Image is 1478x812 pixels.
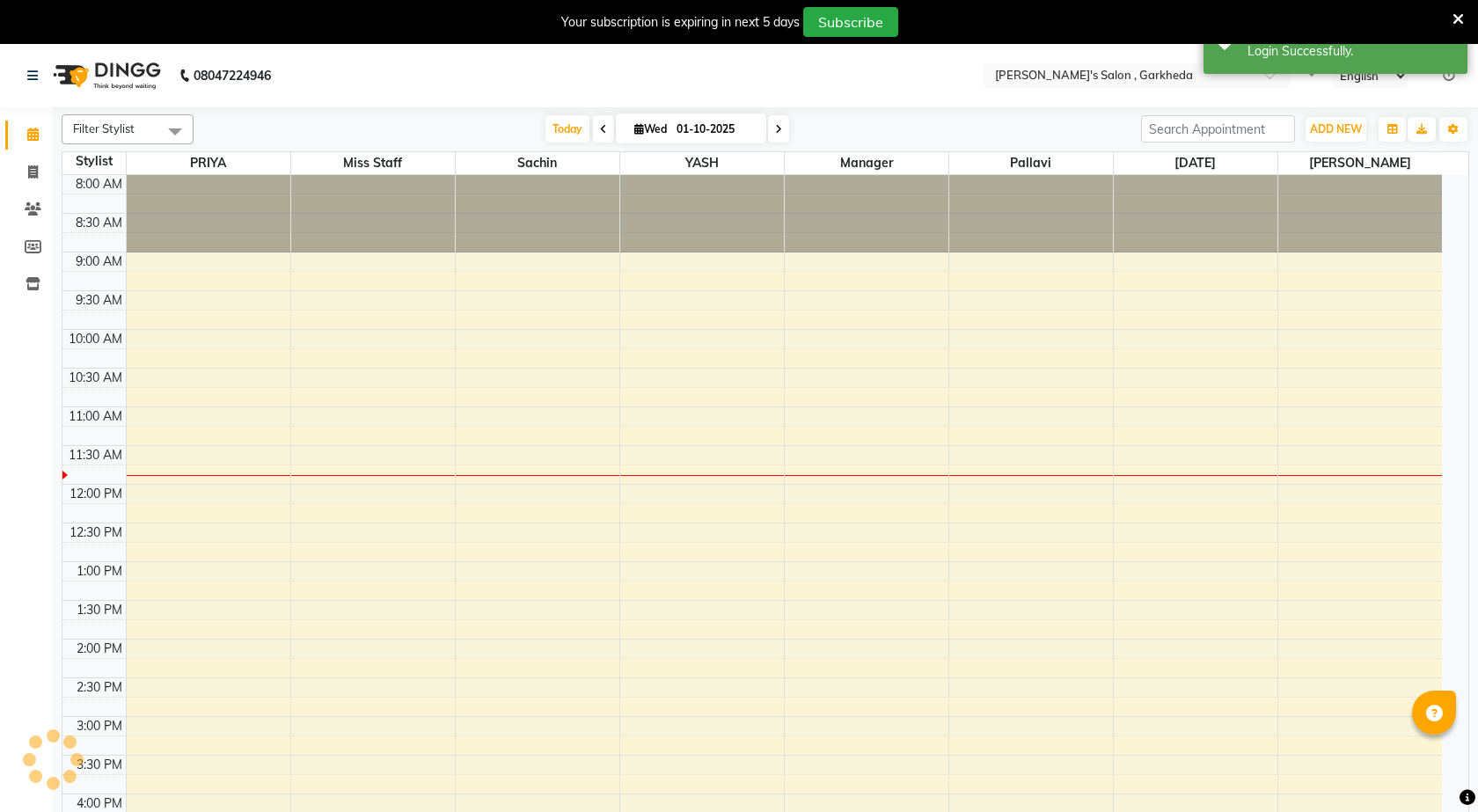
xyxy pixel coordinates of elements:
[73,562,126,581] div: 1:00 PM
[65,407,126,426] div: 11:00 AM
[194,51,271,100] b: 08047224946
[73,717,126,735] div: 3:00 PM
[73,756,126,774] div: 3:30 PM
[62,152,126,171] div: Stylist
[72,252,126,271] div: 9:00 AM
[1310,122,1362,135] span: ADD NEW
[671,116,759,143] input: 2025-10-01
[127,152,290,174] span: PRIYA
[1306,117,1366,142] button: ADD NEW
[803,7,898,37] button: Subscribe
[66,485,126,503] div: 12:00 PM
[561,13,800,32] div: Your subscription is expiring in next 5 days
[73,678,126,697] div: 2:30 PM
[1141,115,1295,143] input: Search Appointment
[949,152,1113,174] span: pallavi
[620,152,784,174] span: YASH
[291,152,455,174] span: miss staff
[630,122,671,135] span: Wed
[65,446,126,465] div: 11:30 AM
[456,152,619,174] span: sachin
[66,523,126,542] div: 12:30 PM
[545,115,589,143] span: Today
[45,51,165,100] img: logo
[65,369,126,387] div: 10:30 AM
[1278,152,1443,174] span: [PERSON_NAME]
[72,291,126,310] div: 9:30 AM
[73,601,126,619] div: 1:30 PM
[65,330,126,348] div: 10:00 AM
[1248,42,1454,61] div: Login Successfully.
[73,640,126,658] div: 2:00 PM
[785,152,948,174] span: manager
[73,121,135,135] span: Filter Stylist
[72,175,126,194] div: 8:00 AM
[1114,152,1277,174] span: [DATE]
[72,214,126,232] div: 8:30 AM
